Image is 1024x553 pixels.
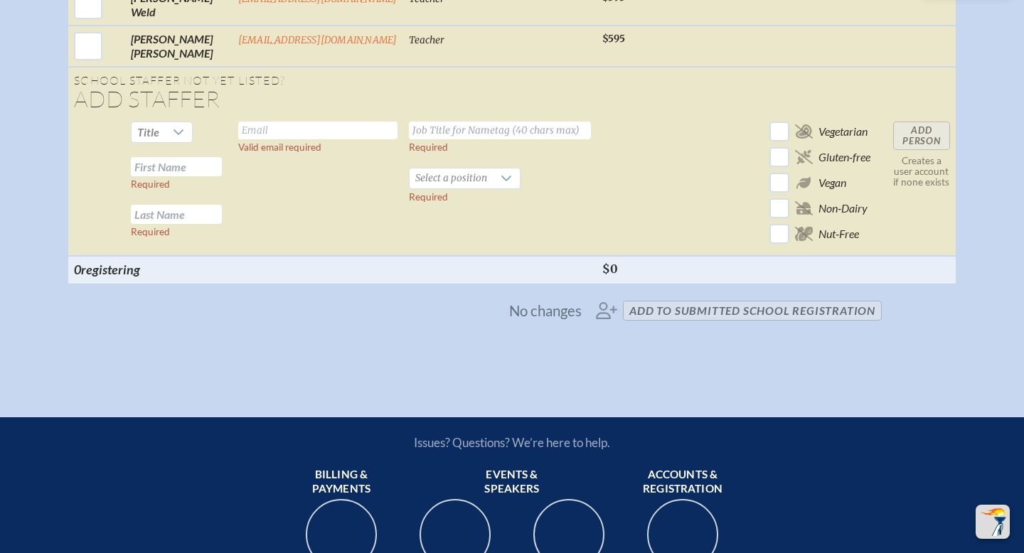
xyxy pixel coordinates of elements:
span: Vegan [818,176,846,190]
span: Select a position [410,168,493,188]
label: Required [131,226,170,237]
input: Email [238,122,398,139]
label: Valid email required [238,141,321,153]
p: Issues? Questions? We’re here to help. [262,435,762,450]
td: [PERSON_NAME] [PERSON_NAME] [125,26,233,67]
p: Creates a user account if none exists [893,156,950,188]
span: Non-Dairy [818,201,868,215]
span: Accounts & registration [631,468,734,496]
img: To the top [978,508,1007,536]
span: Gluten-free [818,150,870,164]
span: Events & speakers [461,468,563,496]
span: Title [137,125,159,139]
a: [EMAIL_ADDRESS][DOMAIN_NAME] [238,34,398,46]
th: $0 [597,256,650,283]
th: 0 [68,256,233,283]
span: No changes [509,303,582,318]
span: registering [81,262,140,277]
input: Job Title for Nametag (40 chars max) [409,122,591,139]
span: Billing & payments [290,468,393,496]
span: Vegetarian [818,124,868,139]
span: Teacher [409,34,444,46]
label: Required [131,178,170,190]
button: Scroll Top [976,505,1010,539]
span: $595 [602,33,625,45]
label: Required [409,141,448,153]
input: Last Name [131,205,222,224]
label: Required [409,191,448,203]
span: Title [132,122,165,142]
span: Nut-Free [818,227,859,241]
input: First Name [131,157,222,176]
